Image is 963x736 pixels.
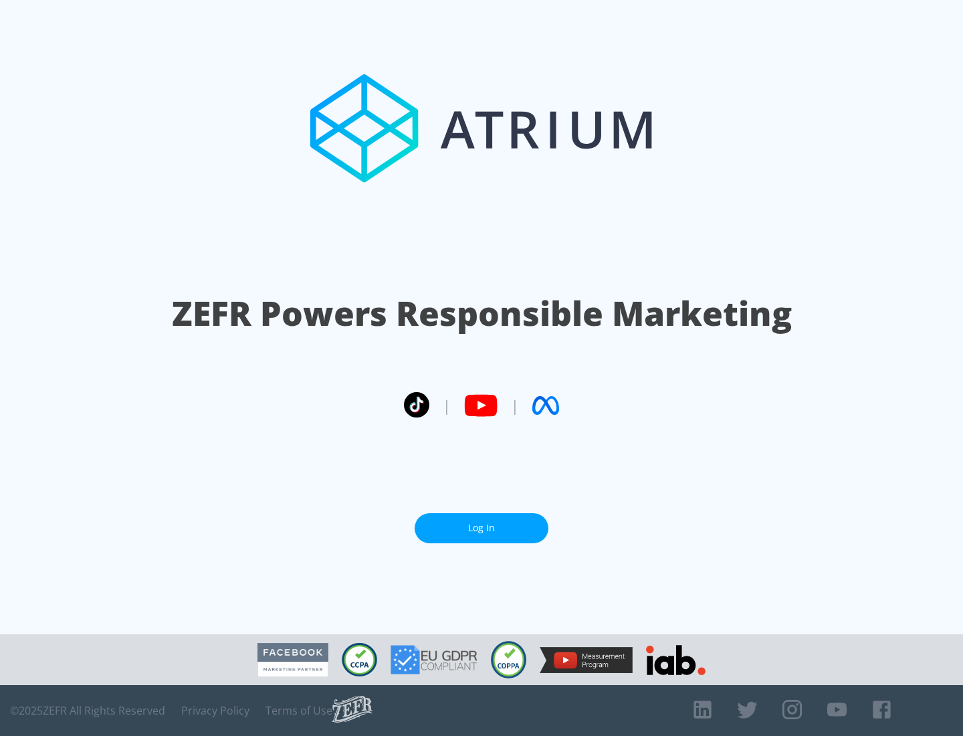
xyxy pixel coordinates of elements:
h1: ZEFR Powers Responsible Marketing [172,290,792,337]
img: GDPR Compliant [391,645,477,674]
span: | [443,395,451,416]
img: COPPA Compliant [491,641,526,678]
a: Terms of Use [265,704,332,717]
img: CCPA Compliant [342,643,377,676]
img: Facebook Marketing Partner [257,643,328,677]
img: IAB [646,645,706,675]
a: Log In [415,513,548,543]
img: YouTube Measurement Program [540,647,633,673]
span: © 2025 ZEFR All Rights Reserved [10,704,165,717]
a: Privacy Policy [181,704,249,717]
span: | [511,395,519,416]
